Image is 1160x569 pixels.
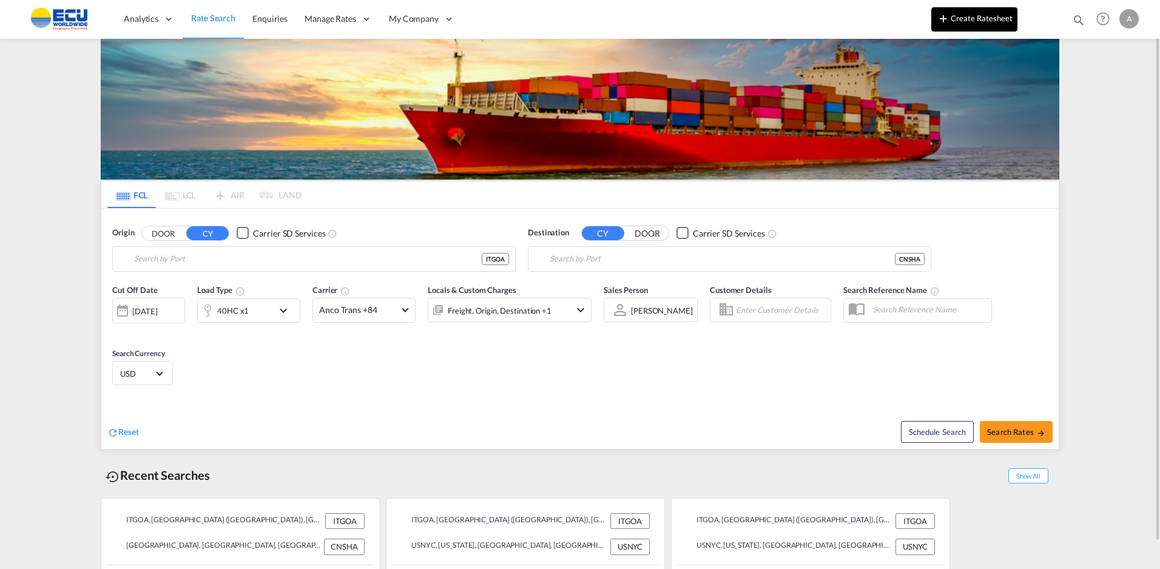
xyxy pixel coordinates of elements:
div: Carrier SD Services [253,227,325,240]
div: Recent Searches [101,462,215,489]
div: Freight Origin Destination Factory Stuffingicon-chevron-down [428,298,592,322]
span: Destination [528,227,569,239]
span: Search Currency [112,349,165,358]
span: Carrier [312,285,350,295]
md-icon: icon-backup-restore [106,470,120,484]
md-checkbox: Checkbox No Ink [237,227,325,240]
md-icon: icon-information-outline [235,286,245,296]
span: Search Reference Name [843,285,940,295]
div: Help [1093,8,1119,30]
div: icon-refreshReset [107,426,139,439]
md-pagination-wrapper: Use the left and right arrow keys to navigate between tabs [107,181,302,208]
div: Freight Origin Destination Factory Stuffing [448,302,551,319]
md-checkbox: Checkbox No Ink [676,227,765,240]
div: ITGOA, Genova (Genoa), Italy, Southern Europe, Europe [401,513,607,529]
span: Anco Trans +84 [319,304,398,316]
div: ITGOA, Genova (Genoa), Italy, Southern Europe, Europe [116,513,322,529]
md-icon: Your search will be saved by the below given name [930,286,940,296]
button: DOOR [142,226,184,240]
div: Carrier SD Services [693,227,765,240]
div: [PERSON_NAME] [631,306,693,315]
md-tab-item: FCL [107,181,156,208]
div: CNSHA [324,539,365,554]
span: Reset [118,426,139,437]
img: LCL+%26+FCL+BACKGROUND.png [101,39,1059,180]
div: [DATE] [112,298,185,323]
div: USNYC, New York, NY, United States, North America, Americas [401,539,607,554]
span: Origin [112,227,134,239]
div: Origin DOOR CY Checkbox No InkUnchecked: Search for CY (Container Yard) services for all selected... [101,209,1059,449]
md-icon: icon-chevron-down [573,303,588,317]
div: [DATE] [132,306,157,317]
div: ITGOA [325,513,365,529]
div: CNSHA, Shanghai, China, Greater China & Far East Asia, Asia Pacific [116,539,321,554]
div: A [1119,9,1139,29]
img: 6cccb1402a9411edb762cf9624ab9cda.png [18,5,100,33]
div: ITGOA [610,513,650,529]
span: Locals & Custom Charges [428,285,516,295]
span: Sales Person [604,285,648,295]
span: Cut Off Date [112,285,158,295]
md-icon: Unchecked: Search for CY (Container Yard) services for all selected carriers.Checked : Search for... [767,229,777,238]
span: Analytics [124,13,158,25]
md-icon: icon-plus 400-fg [936,11,951,25]
md-input-container: Shanghai, CNSHA [528,247,931,271]
div: icon-magnify [1072,13,1085,32]
button: icon-plus 400-fgCreate Ratesheet [931,7,1017,32]
span: Enquiries [252,13,288,24]
div: CNSHA [895,253,925,265]
button: DOOR [626,226,669,240]
div: ITGOA [895,513,935,529]
span: My Company [389,13,439,25]
span: Rate Search [191,13,235,23]
span: Customer Details [710,285,771,295]
div: ITGOA, Genova (Genoa), Italy, Southern Europe, Europe [686,513,892,529]
div: USNYC [895,539,935,554]
md-icon: icon-refresh [107,427,118,438]
span: Show All [1008,468,1048,483]
span: Manage Rates [305,13,356,25]
md-icon: icon-arrow-right [1037,429,1045,437]
span: USD [120,368,154,379]
span: Load Type [197,285,245,295]
md-datepicker: Select [112,322,121,338]
div: ITGOA [482,253,509,265]
md-icon: icon-chevron-down [276,303,297,318]
span: Search Rates [987,427,1045,437]
div: USNYC [610,539,650,554]
button: Search Ratesicon-arrow-right [980,421,1053,443]
input: Search by Port [134,250,482,268]
md-icon: Unchecked: Search for CY (Container Yard) services for all selected carriers.Checked : Search for... [328,229,337,238]
md-icon: The selected Trucker/Carrierwill be displayed in the rate results If the rates are from another f... [340,286,350,296]
span: Help [1093,8,1113,29]
div: 40HC x1icon-chevron-down [197,298,300,323]
input: Search Reference Name [866,300,991,318]
div: USNYC, New York, NY, United States, North America, Americas [686,539,892,554]
button: Note: By default Schedule search will only considerorigin ports, destination ports and cut off da... [901,421,974,443]
md-icon: icon-magnify [1072,13,1085,27]
div: 40HC x1 [217,302,249,319]
md-input-container: Genova (Genoa), ITGOA [113,247,515,271]
input: Search by Port [550,250,895,268]
input: Enter Customer Details [736,301,827,319]
button: CY [186,226,229,240]
md-select: Select Currency: $ USDUnited States Dollar [119,365,166,382]
md-select: Sales Person: Andrea Tumiati [630,301,694,319]
button: CY [582,226,624,240]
